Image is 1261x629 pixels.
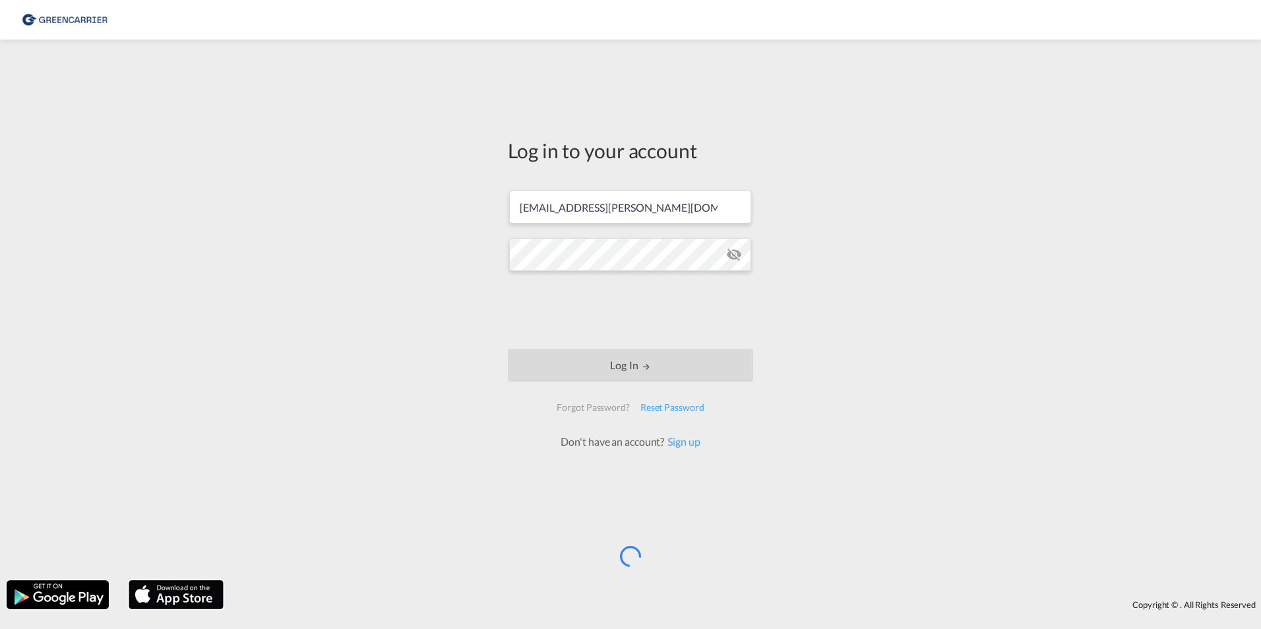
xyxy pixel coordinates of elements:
img: b0b18ec08afe11efb1d4932555f5f09d.png [20,5,109,35]
img: google.png [5,579,110,611]
div: Don't have an account? [546,434,714,449]
div: Log in to your account [508,136,753,164]
button: LOGIN [508,349,753,382]
md-icon: icon-eye-off [726,247,742,262]
iframe: reCAPTCHA [530,284,731,336]
input: Enter email/phone number [509,191,751,224]
div: Copyright © . All Rights Reserved [230,593,1261,616]
a: Sign up [664,435,700,448]
img: apple.png [127,579,225,611]
div: Reset Password [635,396,710,419]
div: Forgot Password? [551,396,634,419]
